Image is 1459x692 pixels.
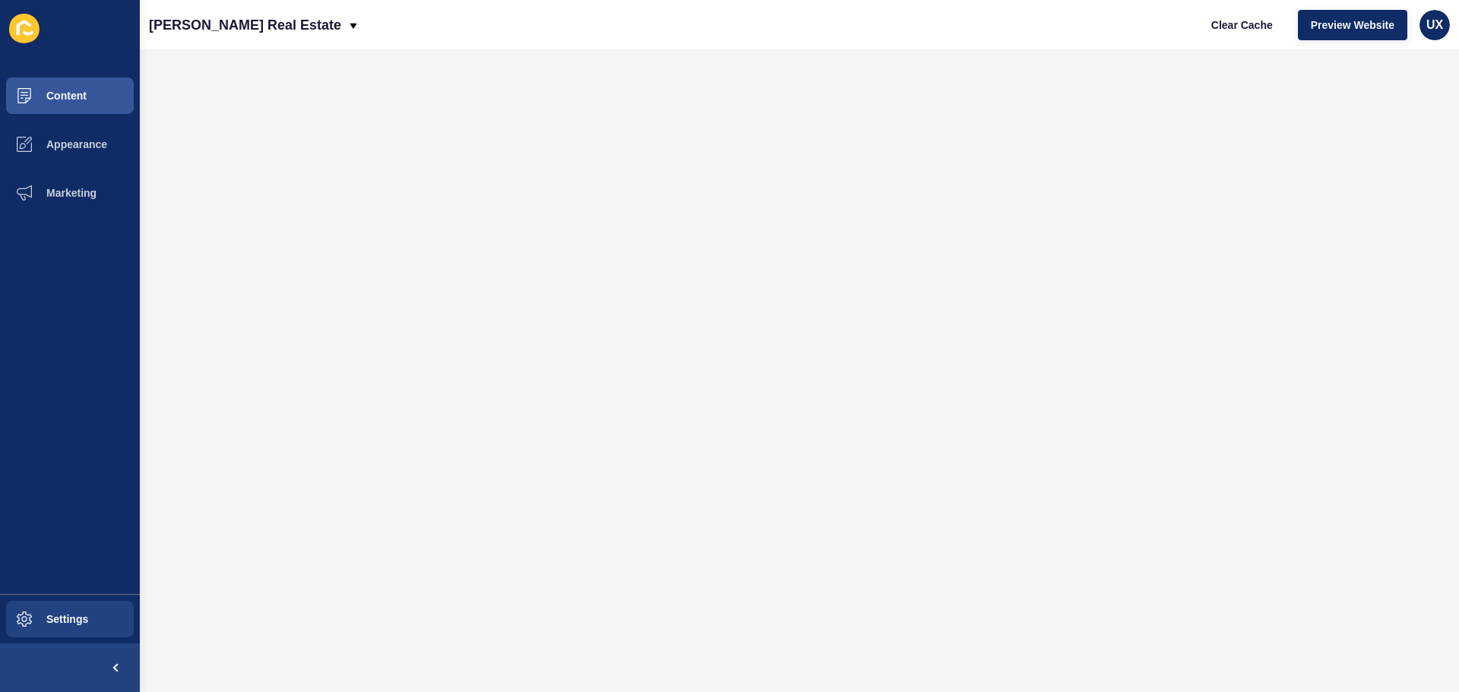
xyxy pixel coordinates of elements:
p: [PERSON_NAME] Real Estate [149,6,341,44]
span: Clear Cache [1211,17,1273,33]
span: Preview Website [1311,17,1394,33]
button: Preview Website [1298,10,1407,40]
button: Clear Cache [1198,10,1286,40]
span: UX [1426,17,1443,33]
